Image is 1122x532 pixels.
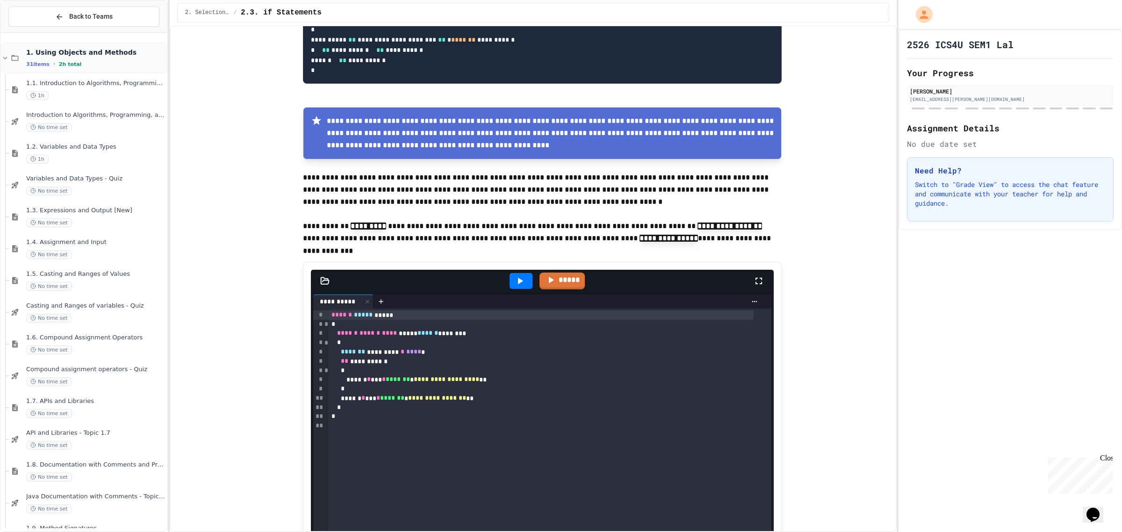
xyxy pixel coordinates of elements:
[26,155,49,164] span: 1h
[26,218,72,227] span: No time set
[26,345,72,354] span: No time set
[26,123,72,132] span: No time set
[26,61,50,67] span: 31 items
[26,302,165,310] span: Casting and Ranges of variables - Quiz
[26,91,49,100] span: 1h
[26,334,165,342] span: 1.6. Compound Assignment Operators
[26,207,165,215] span: 1.3. Expressions and Output [New]
[26,493,165,501] span: Java Documentation with Comments - Topic 1.8
[26,48,165,57] span: 1. Using Objects and Methods
[910,96,1111,103] div: [EMAIL_ADDRESS][PERSON_NAME][DOMAIN_NAME]
[907,66,1114,79] h2: Your Progress
[26,377,72,386] span: No time set
[1083,495,1113,523] iframe: chat widget
[241,7,322,18] span: 2.3. if Statements
[26,441,72,450] span: No time set
[59,61,82,67] span: 2h total
[53,60,55,68] span: •
[26,187,72,195] span: No time set
[69,12,113,22] span: Back to Teams
[8,7,159,27] button: Back to Teams
[26,314,72,323] span: No time set
[234,9,237,16] span: /
[26,282,72,291] span: No time set
[26,397,165,405] span: 1.7. APIs and Libraries
[915,165,1106,176] h3: Need Help?
[185,9,230,16] span: 2. Selection and Iteration
[26,238,165,246] span: 1.4. Assignment and Input
[26,366,165,374] span: Compound assignment operators - Quiz
[910,87,1111,95] div: [PERSON_NAME]
[26,504,72,513] span: No time set
[907,38,1014,51] h1: 2526 ICS4U SEM1 Lal
[26,409,72,418] span: No time set
[4,4,65,59] div: Chat with us now!Close
[26,270,165,278] span: 1.5. Casting and Ranges of Values
[26,111,165,119] span: Introduction to Algorithms, Programming, and Compilers
[26,143,165,151] span: 1.2. Variables and Data Types
[26,250,72,259] span: No time set
[26,79,165,87] span: 1.1. Introduction to Algorithms, Programming, and Compilers
[26,473,72,482] span: No time set
[907,122,1114,135] h2: Assignment Details
[26,175,165,183] span: Variables and Data Types - Quiz
[26,461,165,469] span: 1.8. Documentation with Comments and Preconditions
[26,429,165,437] span: API and Libraries - Topic 1.7
[915,180,1106,208] p: Switch to "Grade View" to access the chat feature and communicate with your teacher for help and ...
[906,4,935,25] div: My Account
[907,138,1114,150] div: No due date set
[1044,454,1113,494] iframe: chat widget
